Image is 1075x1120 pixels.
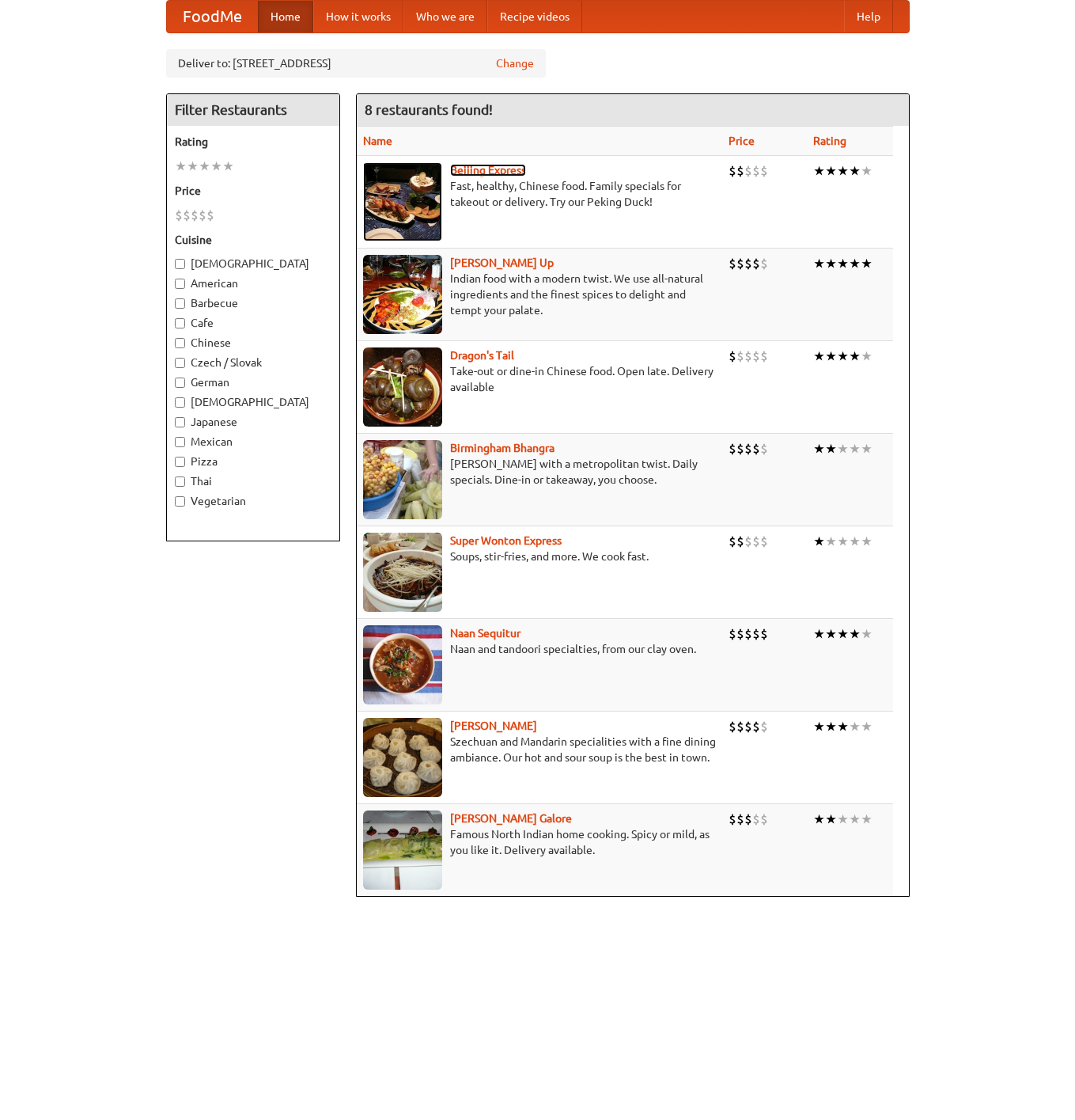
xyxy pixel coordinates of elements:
[752,811,760,828] li: $
[736,625,744,643] li: $
[736,811,744,828] li: $
[450,349,514,362] b: Dragon's Tail
[744,533,752,550] li: $
[837,533,849,550] li: ★
[191,207,199,224] li: $
[861,347,872,365] li: ★
[825,255,837,272] li: ★
[363,549,717,564] p: Soups, stir-fries, and more. We cook fast.
[363,271,717,318] p: Indian food with a modern twist. We use all-natural ingredients and the finest spices to delight ...
[258,1,313,32] a: Home
[825,811,837,828] li: ★
[729,440,736,457] li: $
[175,414,331,430] label: Japanese
[450,164,526,177] b: Beijing Express
[450,627,520,640] a: Naan Sequitur
[849,625,861,643] li: ★
[849,533,861,550] li: ★
[450,442,555,454] a: Birmingham Bhangra
[175,279,185,289] input: American
[849,255,861,272] li: ★
[450,719,537,732] a: [PERSON_NAME]
[175,493,331,509] label: Vegetarian
[175,315,331,331] label: Cafe
[752,625,760,643] li: $
[825,347,837,365] li: ★
[175,295,331,311] label: Barbecue
[736,255,744,272] li: $
[175,394,331,410] label: [DEMOGRAPHIC_DATA]
[363,162,442,241] img: beijing.jpg
[837,625,849,643] li: ★
[849,718,861,735] li: ★
[744,162,752,180] li: $
[222,158,234,175] li: ★
[813,625,825,643] li: ★
[363,625,442,704] img: naansequitur.jpg
[813,162,825,180] li: ★
[363,826,717,858] p: Famous North Indian home cooking. Spicy or mild, as you like it. Delivery available.
[175,259,185,269] input: [DEMOGRAPHIC_DATA]
[813,440,825,457] li: ★
[175,183,331,199] h5: Price
[175,338,185,348] input: Chinese
[175,207,183,224] li: $
[744,440,752,457] li: $
[363,456,717,488] p: [PERSON_NAME] with a metropolitan twist. Daily specials. Dine-in or takeaway, you choose.
[813,533,825,550] li: ★
[861,718,872,735] li: ★
[813,718,825,735] li: ★
[729,162,736,180] li: $
[837,811,849,828] li: ★
[729,625,736,643] li: $
[729,811,736,828] li: $
[363,811,442,890] img: currygalore.jpg
[365,102,493,117] ng-pluralize: 8 restaurants found!
[861,162,872,180] li: ★
[752,162,760,180] li: $
[760,533,768,550] li: $
[744,255,752,272] li: $
[825,718,837,735] li: ★
[729,347,736,365] li: $
[496,55,534,71] a: Change
[175,378,185,388] input: German
[363,718,442,797] img: shandong.jpg
[450,256,554,269] a: [PERSON_NAME] Up
[450,812,572,825] a: [PERSON_NAME] Galore
[363,255,442,334] img: curryup.jpg
[849,440,861,457] li: ★
[861,811,872,828] li: ★
[744,811,752,828] li: $
[849,162,861,180] li: ★
[744,625,752,643] li: $
[487,1,582,32] a: Recipe videos
[825,440,837,457] li: ★
[175,437,185,447] input: Mexican
[813,135,846,147] a: Rating
[175,397,185,408] input: [DEMOGRAPHIC_DATA]
[175,256,331,271] label: [DEMOGRAPHIC_DATA]
[760,162,768,180] li: $
[825,533,837,550] li: ★
[729,255,736,272] li: $
[752,255,760,272] li: $
[175,434,331,450] label: Mexican
[760,811,768,828] li: $
[736,533,744,550] li: $
[849,347,861,365] li: ★
[760,440,768,457] li: $
[861,255,872,272] li: ★
[363,440,442,519] img: bhangra.jpg
[403,1,487,32] a: Who we are
[837,718,849,735] li: ★
[837,162,849,180] li: ★
[167,94,339,126] h4: Filter Restaurants
[736,347,744,365] li: $
[175,473,331,489] label: Thai
[175,457,185,467] input: Pizza
[175,232,331,248] h5: Cuisine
